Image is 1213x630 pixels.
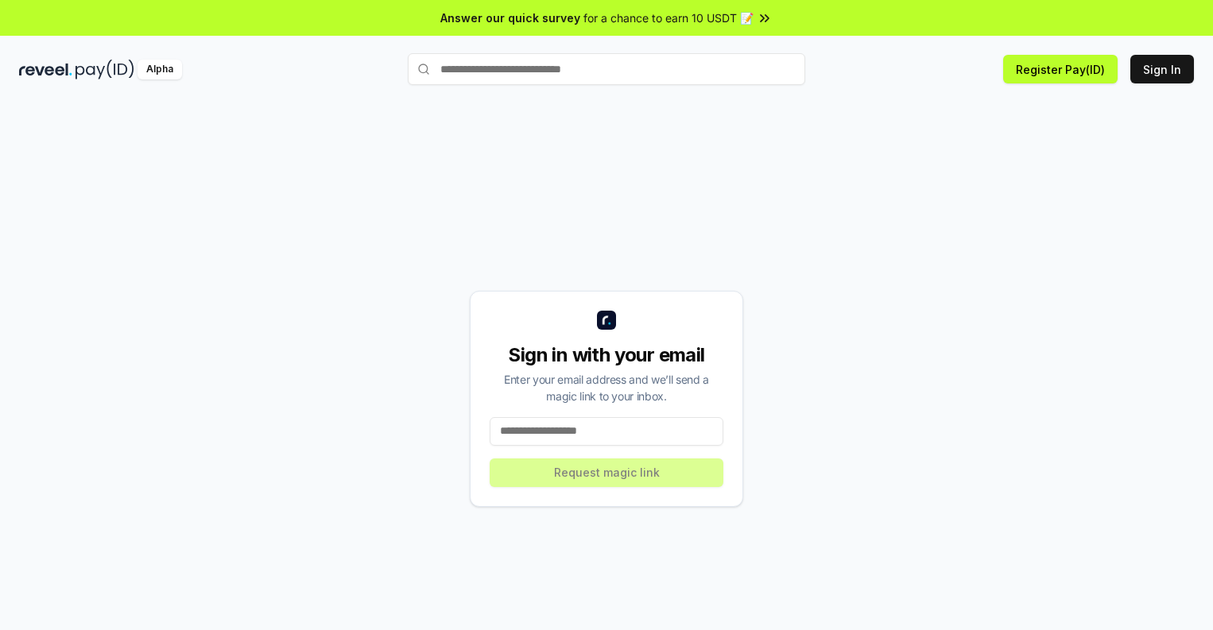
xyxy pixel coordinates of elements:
span: Answer our quick survey [440,10,580,26]
img: reveel_dark [19,60,72,79]
span: for a chance to earn 10 USDT 📝 [583,10,754,26]
div: Enter your email address and we’ll send a magic link to your inbox. [490,371,723,404]
img: logo_small [597,311,616,330]
div: Sign in with your email [490,342,723,368]
div: Alpha [138,60,182,79]
img: pay_id [76,60,134,79]
button: Sign In [1130,55,1194,83]
button: Register Pay(ID) [1003,55,1118,83]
